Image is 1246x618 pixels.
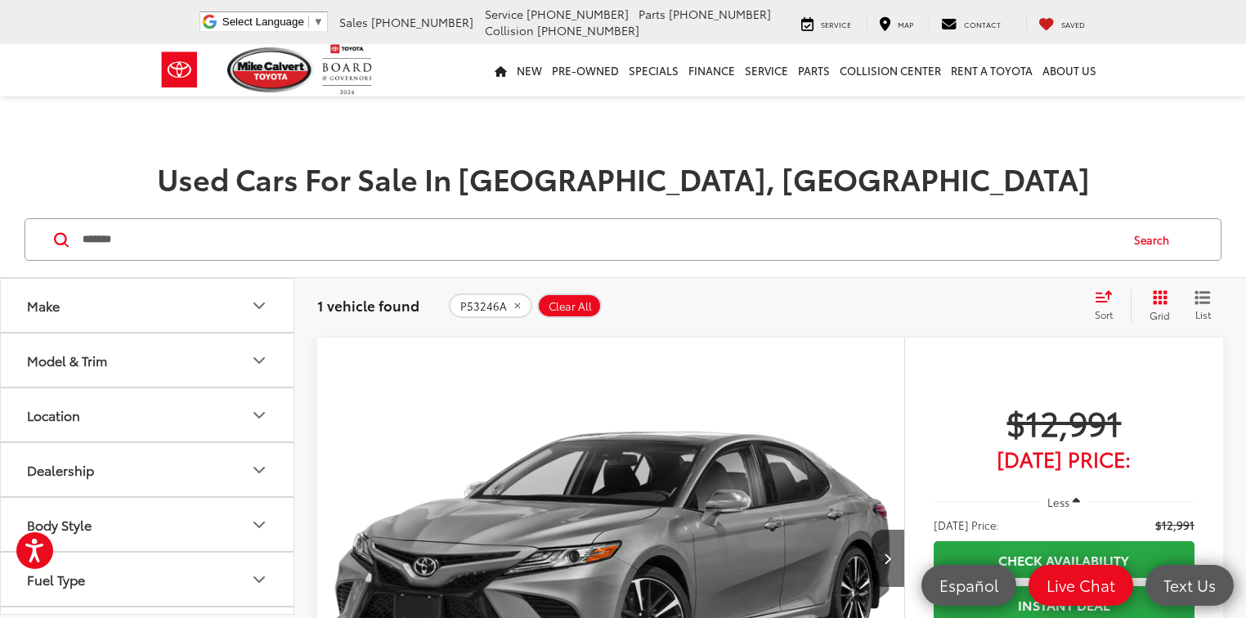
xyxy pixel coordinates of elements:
[485,6,523,22] span: Service
[1150,308,1170,322] span: Grid
[929,15,1013,31] a: Contact
[934,450,1194,467] span: [DATE] Price:
[249,515,269,535] div: Body Style
[1040,487,1089,517] button: Less
[898,19,913,29] span: Map
[1061,19,1085,29] span: Saved
[1026,15,1097,31] a: My Saved Vehicles
[27,571,85,587] div: Fuel Type
[549,300,592,313] span: Clear All
[227,47,314,92] img: Mike Calvert Toyota
[639,6,666,22] span: Parts
[1131,289,1182,322] button: Grid View
[490,44,512,96] a: Home
[313,16,324,28] span: ▼
[1038,575,1123,595] span: Live Chat
[371,14,473,30] span: [PHONE_NUMBER]
[1047,495,1069,509] span: Less
[1194,307,1211,321] span: List
[485,22,534,38] span: Collision
[789,15,863,31] a: Service
[27,462,94,477] div: Dealership
[27,298,60,313] div: Make
[339,14,368,30] span: Sales
[872,530,904,587] button: Next image
[1,553,295,606] button: Fuel TypeFuel Type
[1,388,295,441] button: LocationLocation
[934,401,1194,442] span: $12,991
[27,407,80,423] div: Location
[1182,289,1223,322] button: List View
[1155,575,1224,595] span: Text Us
[1095,307,1113,321] span: Sort
[669,6,771,22] span: [PHONE_NUMBER]
[308,16,309,28] span: ​
[1029,565,1133,606] a: Live Chat
[946,44,1038,96] a: Rent a Toyota
[460,300,507,313] span: P53246A
[684,44,740,96] a: Finance
[867,15,926,31] a: Map
[1,498,295,551] button: Body StyleBody Style
[547,44,624,96] a: Pre-Owned
[27,517,92,532] div: Body Style
[527,6,629,22] span: [PHONE_NUMBER]
[249,351,269,370] div: Model & Trim
[249,296,269,316] div: Make
[624,44,684,96] a: Specials
[1,279,295,332] button: MakeMake
[934,541,1194,578] a: Check Availability
[249,460,269,480] div: Dealership
[793,44,835,96] a: Parts
[537,22,639,38] span: [PHONE_NUMBER]
[740,44,793,96] a: Service
[1,443,295,496] button: DealershipDealership
[27,352,107,368] div: Model & Trim
[821,19,851,29] span: Service
[149,43,210,96] img: Toyota
[921,565,1016,606] a: Español
[537,293,602,318] button: Clear All
[512,44,547,96] a: New
[934,517,999,533] span: [DATE] Price:
[931,575,1006,595] span: Español
[449,293,532,318] button: remove P53246A
[964,19,1001,29] span: Contact
[1087,289,1131,322] button: Select sort value
[249,570,269,589] div: Fuel Type
[222,16,304,28] span: Select Language
[1145,565,1234,606] a: Text Us
[317,295,419,315] span: 1 vehicle found
[1155,517,1194,533] span: $12,991
[81,220,1118,259] input: Search by Make, Model, or Keyword
[1,334,295,387] button: Model & TrimModel & Trim
[222,16,324,28] a: Select Language​
[1038,44,1101,96] a: About Us
[835,44,946,96] a: Collision Center
[249,405,269,425] div: Location
[1118,219,1193,260] button: Search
